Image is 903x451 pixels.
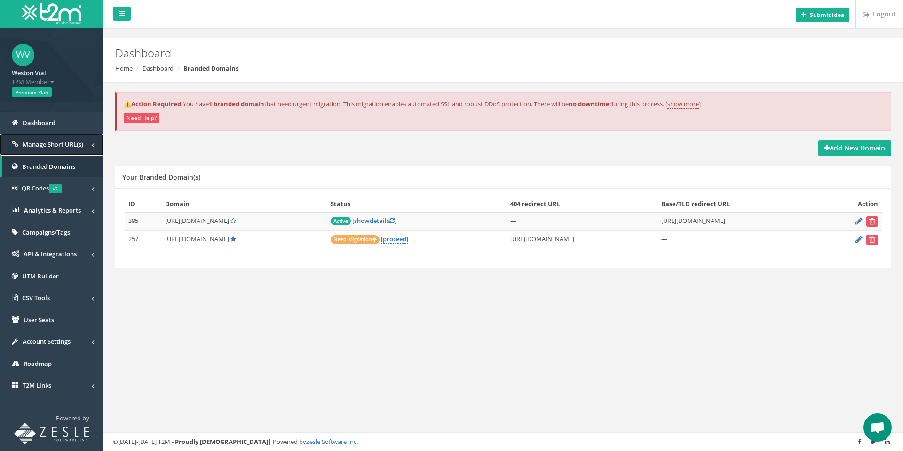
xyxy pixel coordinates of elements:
span: T2M Links [23,381,51,389]
td: [URL][DOMAIN_NAME] [657,212,818,230]
th: Status [327,196,507,212]
img: T2M [22,3,81,24]
a: Dashboard [143,64,174,72]
a: Zesle Software Inc. [306,437,358,446]
span: Roadmap [24,359,52,368]
strong: Add New Domain [824,143,885,152]
strong: Branded Domains [183,64,238,72]
span: Analytics & Reports [24,206,81,214]
span: [URL][DOMAIN_NAME] [165,235,229,243]
span: Premium Plan [12,87,52,97]
a: [showdetails] [352,216,396,225]
th: Domain [161,196,327,212]
td: 257 [125,230,161,249]
th: Action [818,196,882,212]
a: Default [230,235,236,243]
span: API & Integrations [24,250,77,258]
button: Need Help? [124,113,159,123]
td: [URL][DOMAIN_NAME] [507,230,657,249]
th: Base/TLD redirect URL [657,196,818,212]
span: T2M Member [12,78,92,87]
span: User Seats [24,316,54,324]
span: WV [12,44,34,66]
button: Submit idea [796,8,849,22]
span: QR Codes [22,184,62,192]
th: 404 redirect URL [507,196,657,212]
span: CSV Tools [22,293,50,302]
span: Powered by [56,414,89,422]
span: Dashboard [23,119,55,127]
a: Home [115,64,133,72]
b: Submit idea [810,11,844,19]
a: Add New Domain [818,140,891,156]
span: Need Migration [331,235,380,244]
a: Set Default [230,216,236,225]
img: T2M URL Shortener powered by Zesle Software Inc. [14,423,89,444]
td: — [507,212,657,230]
a: Weston Vial T2M Member [12,66,92,86]
a: Open chat [863,413,892,442]
td: — [657,230,818,249]
span: Account Settings [23,337,71,346]
a: [proceed] [381,235,408,244]
span: Manage Short URL(s) [23,140,83,149]
strong: ⚠️Action Required: [124,100,183,108]
h2: Dashboard [115,47,760,59]
span: show [354,216,370,225]
h5: Your Branded Domain(s) [122,174,200,181]
p: You have that need urgent migration. This migration enables automated SSL and robust DDoS protect... [124,100,884,109]
span: UTM Builder [22,272,59,280]
span: Active [331,217,351,225]
strong: Weston Vial [12,69,46,77]
span: Branded Domains [22,162,75,171]
strong: Proudly [DEMOGRAPHIC_DATA] [175,437,268,446]
a: show more [667,100,699,109]
div: ©[DATE]-[DATE] T2M – | Powered by [113,437,894,446]
span: v2 [49,184,62,193]
th: ID [125,196,161,212]
strong: 1 branded domain [209,100,264,108]
span: [URL][DOMAIN_NAME] [165,216,229,225]
strong: no downtime [569,100,610,108]
span: Campaigns/Tags [22,228,70,237]
td: 395 [125,212,161,230]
